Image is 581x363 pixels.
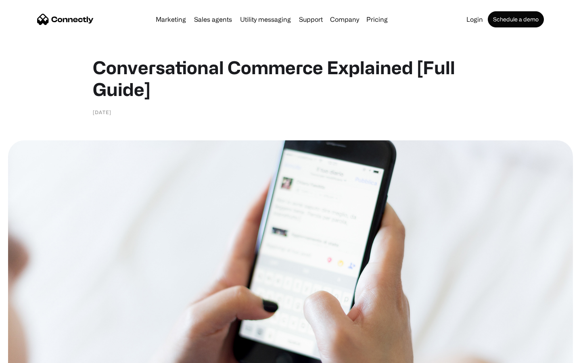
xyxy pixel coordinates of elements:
ul: Language list [16,349,48,360]
a: Sales agents [191,16,235,23]
a: Support [296,16,326,23]
a: Login [463,16,486,23]
div: [DATE] [93,108,111,116]
div: Company [330,14,359,25]
a: Utility messaging [237,16,294,23]
aside: Language selected: English [8,349,48,360]
a: Schedule a demo [488,11,544,27]
h1: Conversational Commerce Explained [Full Guide] [93,56,488,100]
a: Marketing [153,16,189,23]
a: Pricing [363,16,391,23]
